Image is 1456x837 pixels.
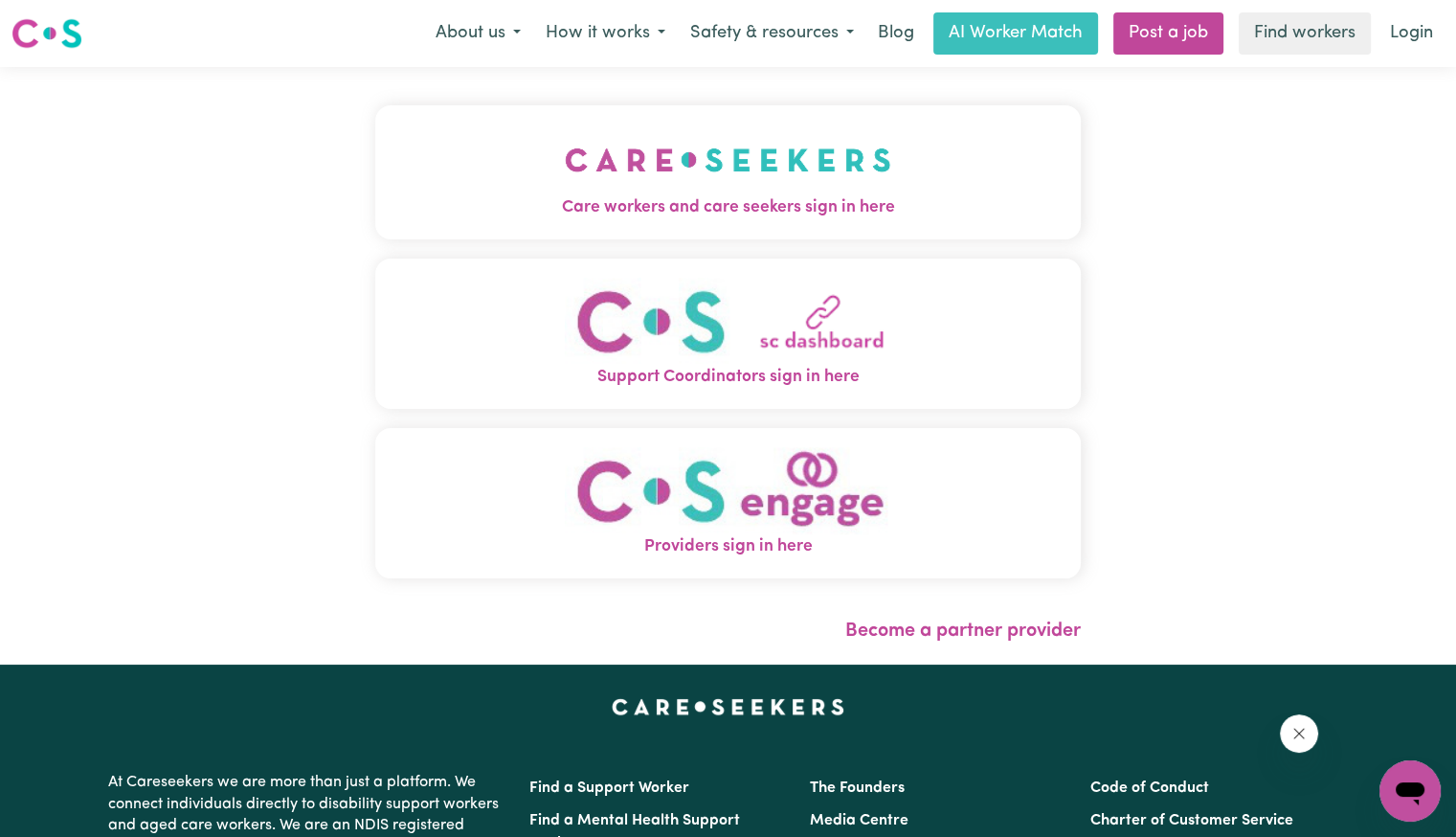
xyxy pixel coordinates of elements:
a: Find a Support Worker [529,780,689,796]
a: Find workers [1239,12,1371,55]
button: Support Coordinators sign in here [375,259,1081,409]
button: About us [423,13,533,54]
a: Blog [866,12,926,55]
a: AI Worker Match [933,12,1098,55]
span: Support Coordinators sign in here [375,365,1081,390]
a: The Founders [810,780,905,796]
a: Careseekers logo [11,11,82,56]
a: Become a partner provider [845,622,1081,641]
img: Careseekers logo [11,16,82,51]
button: How it works [533,13,678,54]
span: Need any help? [11,13,116,29]
a: Charter of Customer Service [1090,813,1293,828]
button: Providers sign in here [375,428,1081,578]
a: Media Centre [810,813,908,828]
button: Safety & resources [678,13,866,54]
iframe: Button to launch messaging window [1379,760,1441,822]
a: Login [1378,12,1445,55]
a: Careseekers home page [612,699,844,714]
button: Care workers and care seekers sign in here [375,105,1081,239]
a: Post a job [1113,12,1223,55]
a: Code of Conduct [1090,780,1209,796]
span: Care workers and care seekers sign in here [375,195,1081,220]
iframe: Close message [1280,714,1318,753]
span: Providers sign in here [375,534,1081,559]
